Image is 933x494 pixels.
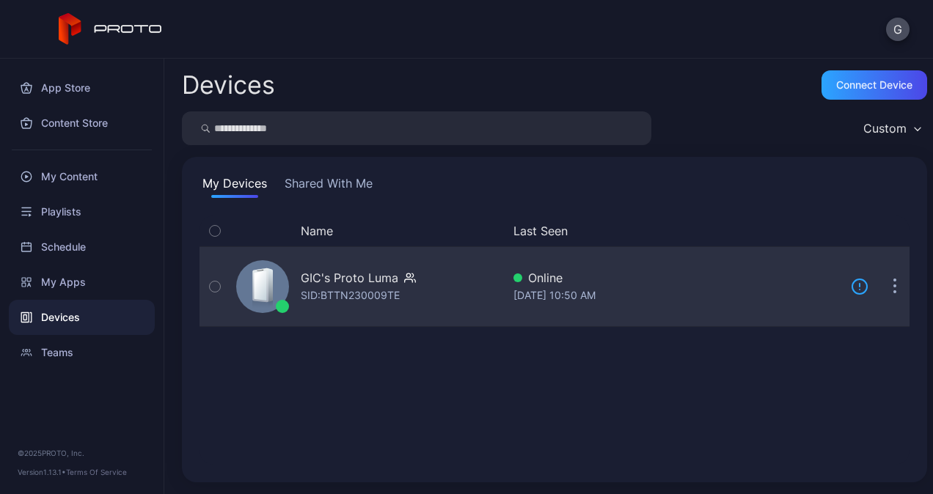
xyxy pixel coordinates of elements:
a: Schedule [9,229,155,265]
button: Last Seen [513,222,833,240]
div: Update Device [845,222,863,240]
a: My Apps [9,265,155,300]
a: Teams [9,335,155,370]
div: Options [880,222,910,240]
div: © 2025 PROTO, Inc. [18,447,146,459]
a: My Content [9,159,155,194]
div: Online [513,269,839,287]
button: Shared With Me [282,174,376,198]
button: My Devices [200,174,270,198]
a: Playlists [9,194,155,229]
button: Custom [856,111,927,145]
div: [DATE] 10:50 AM [513,287,839,304]
div: Connect device [836,79,912,91]
a: App Store [9,70,155,106]
div: SID: BTTN230009TE [301,287,400,304]
div: Custom [863,121,907,136]
button: Name [301,222,333,240]
a: Terms Of Service [66,468,127,476]
div: GIC's Proto Luma [301,269,398,287]
h2: Devices [182,72,275,98]
a: Content Store [9,106,155,141]
button: G [886,18,910,41]
a: Devices [9,300,155,335]
span: Version 1.13.1 • [18,468,66,476]
button: Connect device [822,70,927,100]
